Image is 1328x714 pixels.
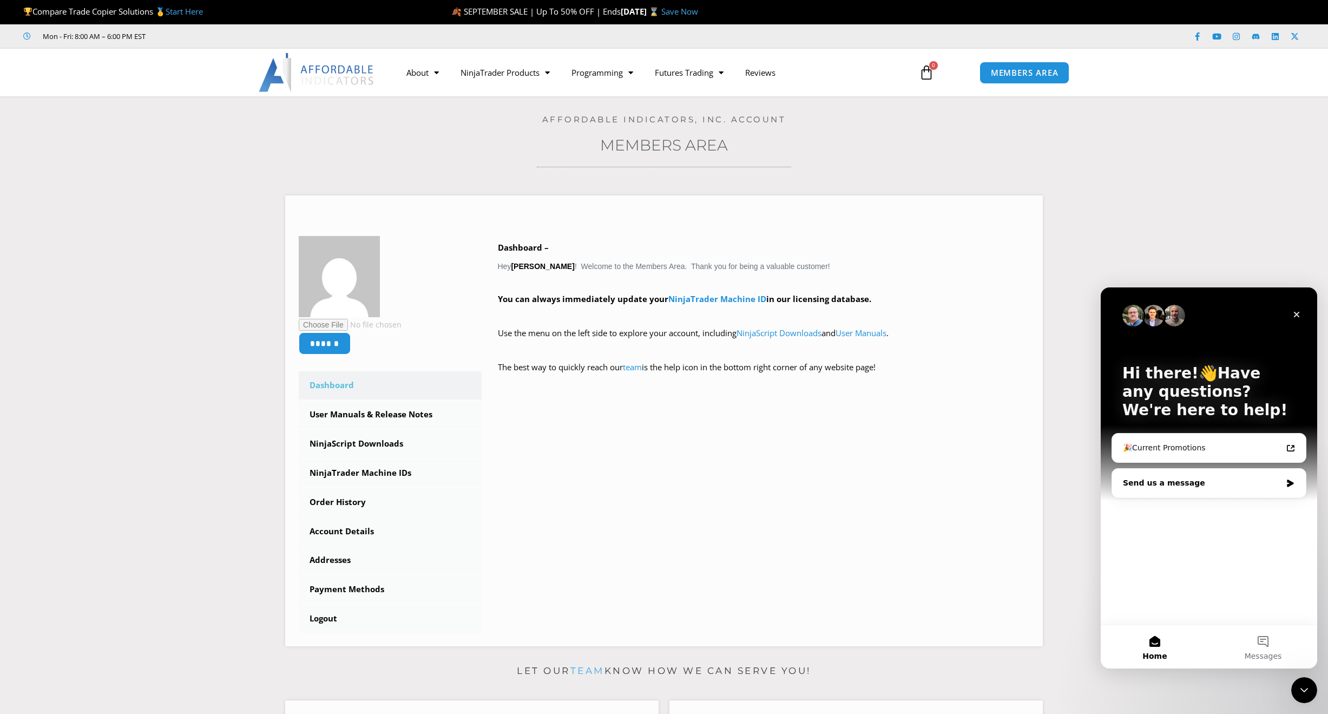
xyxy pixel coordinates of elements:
a: Payment Methods [299,575,482,604]
a: NinjaTrader Machine ID [668,293,766,304]
iframe: Customer reviews powered by Trustpilot [161,31,323,42]
p: The best way to quickly reach our is the help icon in the bottom right corner of any website page! [498,360,1030,390]
a: NinjaScript Downloads [299,430,482,458]
a: MEMBERS AREA [979,62,1070,84]
span: 0 [929,61,938,70]
a: Start Here [166,6,203,17]
span: 🍂 SEPTEMBER SALE | Up To 50% OFF | Ends [451,6,621,17]
a: NinjaTrader Machine IDs [299,459,482,487]
nav: Menu [396,60,906,85]
span: Mon - Fri: 8:00 AM – 6:00 PM EST [40,30,146,43]
a: Affordable Indicators, Inc. Account [542,114,786,125]
a: Logout [299,605,482,633]
img: 🏆 [24,8,32,16]
p: Let our know how we can serve you! [285,663,1043,680]
iframe: Intercom live chat [1291,677,1317,703]
a: Addresses [299,546,482,574]
img: fcee5a1fb70e62a1de915e33a3686a5ce2d37c20f03b33d170a876246941bdfc [299,236,380,317]
a: NinjaScript Downloads [737,327,821,338]
span: MEMBERS AREA [991,69,1059,77]
a: Save Now [661,6,698,17]
strong: [PERSON_NAME] [511,262,574,271]
a: Reviews [734,60,786,85]
a: NinjaTrader Products [450,60,561,85]
strong: You can always immediately update your in our licensing database. [498,293,871,304]
img: LogoAI [259,53,375,92]
a: Account Details [299,518,482,546]
a: User Manuals [836,327,886,338]
a: Futures Trading [644,60,734,85]
a: Programming [561,60,644,85]
a: Members Area [600,136,728,154]
p: Use the menu on the left side to explore your account, including and . [498,326,1030,356]
a: team [570,665,604,676]
b: Dashboard – [498,242,549,253]
div: Hey ! Welcome to the Members Area. Thank you for being a valuable customer! [498,240,1030,390]
a: Order History [299,488,482,516]
iframe: Intercom live chat [1101,287,1317,669]
nav: Account pages [299,371,482,633]
a: About [396,60,450,85]
a: Dashboard [299,371,482,399]
a: 0 [903,57,950,88]
a: team [623,362,642,372]
a: User Manuals & Release Notes [299,401,482,429]
strong: [DATE] ⌛ [621,6,661,17]
span: Compare Trade Copier Solutions 🥇 [23,6,203,17]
